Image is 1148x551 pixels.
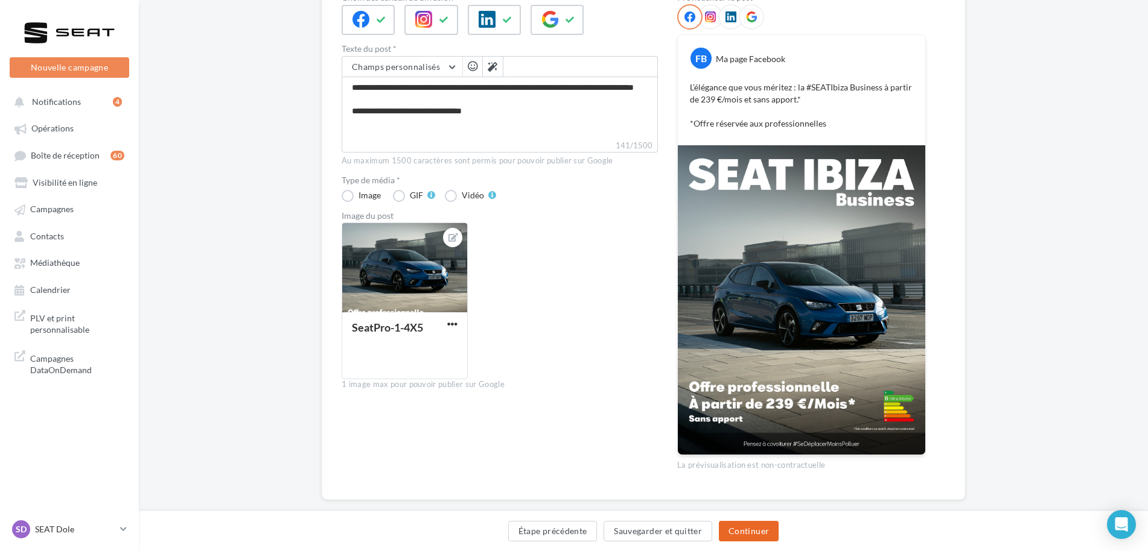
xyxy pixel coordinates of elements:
[604,521,712,541] button: Sauvegarder et quitter
[7,305,132,341] a: PLV et print personnalisable
[352,321,423,334] div: SeatPro-1-4X5
[110,151,124,160] div: 60
[7,90,127,112] button: Notifications 4
[7,117,132,139] a: Opérations
[31,150,100,160] span: Boîte de réception
[30,285,71,295] span: Calendrier
[30,350,124,376] span: Campagnes DataOnDemand
[10,518,129,541] a: SD SEAT Dole
[342,176,658,184] label: Type de média *
[16,523,27,535] span: SD
[690,81,913,130] p: L’élégance que vous méritez : la #SEATIbiza Business à partir de 239 €/mois et sans apport.* *Off...
[342,156,658,166] div: Au maximum 1500 caractères sont permis pour pouvoir publier sur Google
[462,191,484,200] div: Vidéo
[30,258,80,268] span: Médiathèque
[30,310,124,336] span: PLV et print personnalisable
[359,191,381,200] div: Image
[33,177,97,187] span: Visibilité en ligne
[342,57,462,77] button: Champs personnalisés
[508,521,598,541] button: Étape précédente
[342,139,658,153] label: 141/1500
[113,97,122,107] div: 4
[30,204,74,215] span: Campagnes
[1107,510,1136,539] div: Open Intercom Messenger
[31,124,74,134] span: Opérations
[677,455,926,471] div: La prévisualisation est non-contractuelle
[7,279,132,300] a: Calendrier
[7,171,132,193] a: Visibilité en ligne
[30,231,64,241] span: Contacts
[719,521,779,541] button: Continuer
[7,345,132,381] a: Campagnes DataOnDemand
[10,57,129,78] button: Nouvelle campagne
[342,212,658,220] div: Image du post
[7,144,132,166] a: Boîte de réception60
[35,523,115,535] p: SEAT Dole
[352,61,440,72] span: Champs personnalisés
[342,379,658,390] div: 1 image max pour pouvoir publier sur Google
[32,96,81,107] span: Notifications
[7,198,132,219] a: Campagnes
[342,45,658,53] label: Texte du post *
[7,225,132,247] a: Contacts
[690,48,712,69] div: FB
[716,53,785,65] div: Ma page Facebook
[410,191,423,200] div: GIF
[7,251,132,273] a: Médiathèque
